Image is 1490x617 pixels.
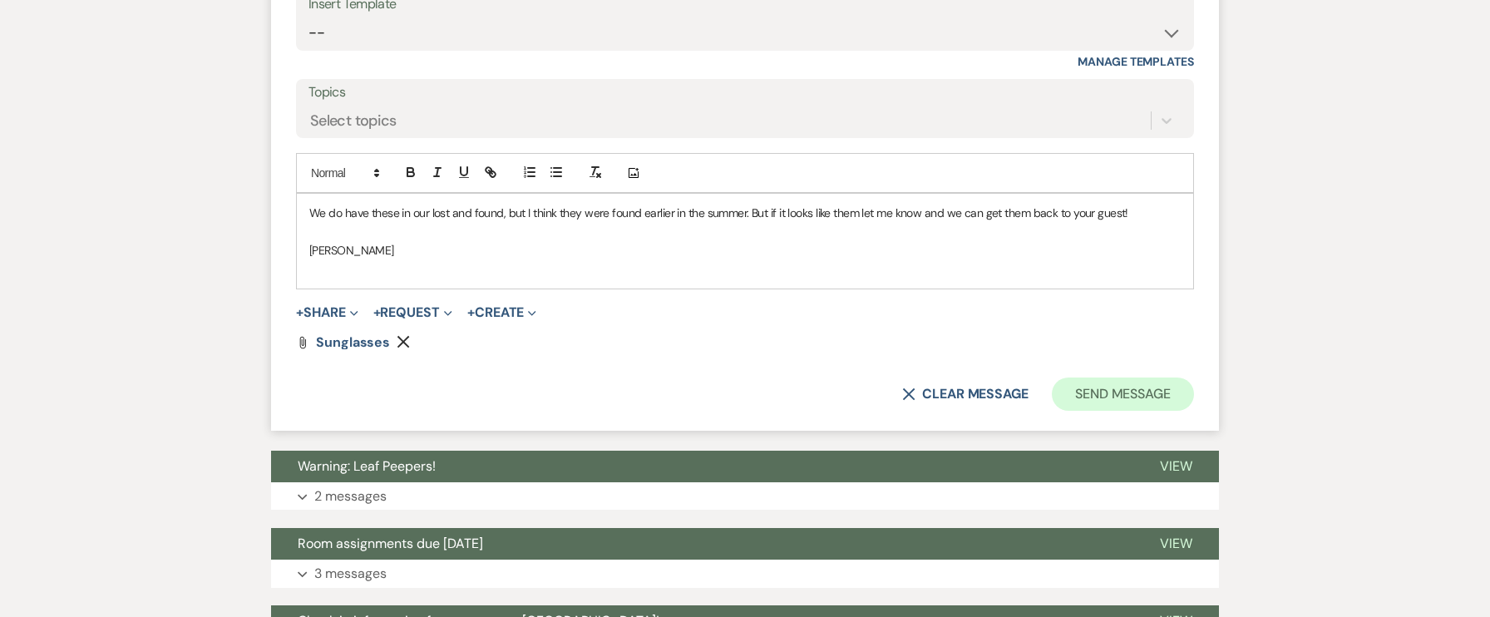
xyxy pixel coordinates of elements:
p: 3 messages [314,563,387,585]
button: Create [467,306,536,319]
button: 2 messages [271,482,1219,511]
button: Request [373,306,452,319]
a: Sunglasses [316,336,390,349]
span: Warning: Leaf Peepers! [298,457,436,475]
span: + [296,306,303,319]
button: Clear message [902,387,1029,401]
p: [PERSON_NAME] [309,241,1181,259]
button: View [1133,451,1219,482]
label: Topics [308,81,1182,105]
span: View [1160,457,1192,475]
span: + [373,306,381,319]
button: Send Message [1052,378,1194,411]
span: Sunglasses [316,333,390,351]
button: Room assignments due [DATE] [271,528,1133,560]
span: View [1160,535,1192,552]
button: Warning: Leaf Peepers! [271,451,1133,482]
button: View [1133,528,1219,560]
div: Select topics [310,110,397,132]
p: We do have these in our lost and found, but I think they were found earlier in the summer. But if... [309,204,1181,222]
a: Manage Templates [1078,54,1194,69]
span: Room assignments due [DATE] [298,535,483,552]
button: Share [296,306,358,319]
span: + [467,306,475,319]
button: 3 messages [271,560,1219,588]
p: 2 messages [314,486,387,507]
